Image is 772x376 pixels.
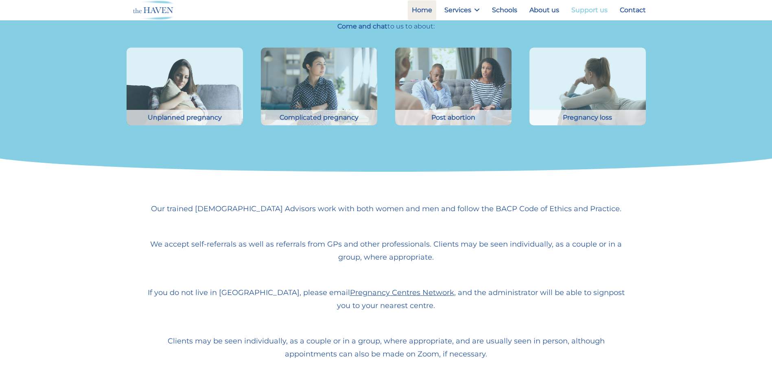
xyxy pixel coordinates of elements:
strong: Come and chat [337,22,387,30]
div: Unplanned pregnancy [127,110,243,125]
img: Young woman discussing pregnancy problems with counsellor [261,48,377,125]
img: Side view young woman looking away at window sitting on couch at home [529,48,646,125]
div: Post abortion [395,110,512,125]
a: Young woman discussing pregnancy problems with counsellor Complicated pregnancy [261,119,377,127]
div: Complicated pregnancy [261,110,377,125]
a: Support us [567,0,612,20]
p: Clients may be seen individually, as a couple or in a group, where appropriate, and are usually s... [143,334,630,361]
a: Home [408,0,436,20]
a: Young couple in crisis trying solve problem during counselling Post abortion [395,119,512,127]
div: Pregnancy loss [529,110,646,125]
a: About us [525,0,563,20]
a: Schools [488,0,521,20]
a: Contact [616,0,650,20]
a: Services [440,0,484,20]
img: Young couple in crisis trying solve problem during counselling [395,48,512,125]
img: Front view of a sad girl embracing a pillow sitting on a couch [127,48,243,125]
a: Side view young woman looking away at window sitting on couch at home Pregnancy loss [529,119,646,127]
p: Our trained [DEMOGRAPHIC_DATA] Advisors work with both women and men and follow the BACP Code of ... [143,202,630,215]
a: Front view of a sad girl embracing a pillow sitting on a couch Unplanned pregnancy [127,119,243,127]
p: We accept self-referrals as well as referrals from GPs and other professionals. Clients may be se... [143,238,630,264]
p: If you do not live in [GEOGRAPHIC_DATA], please email , and the administrator will be able to sig... [143,286,630,312]
a: Pregnancy Centres Network [350,288,454,297]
